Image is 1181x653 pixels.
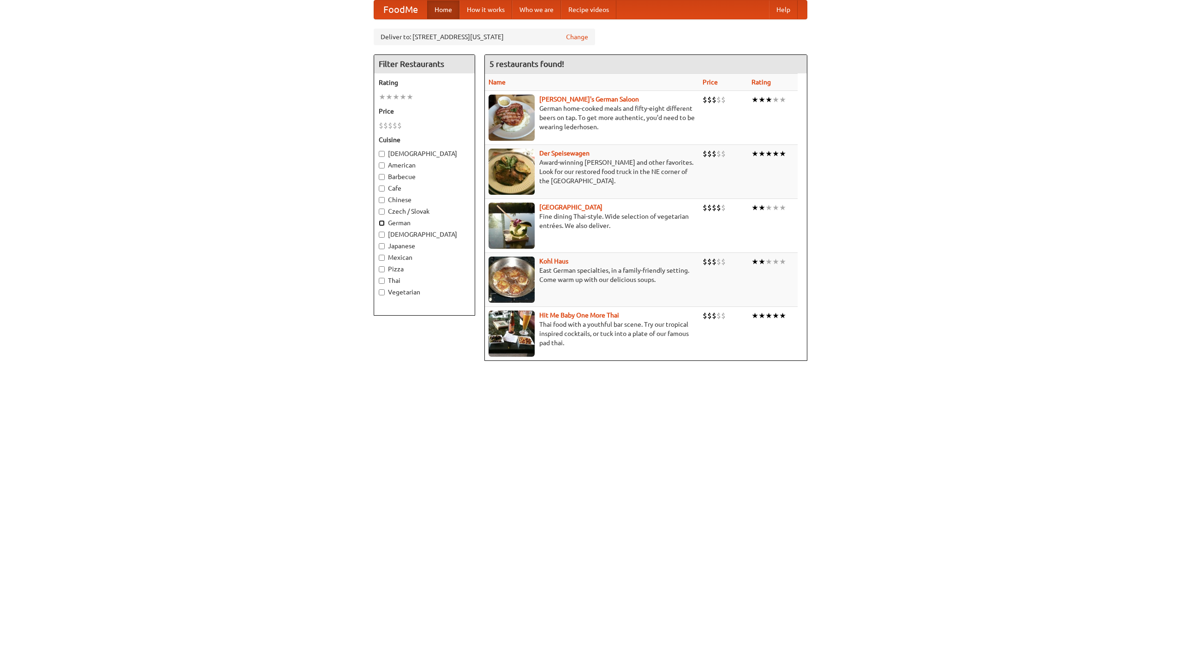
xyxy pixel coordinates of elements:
li: $ [707,311,712,321]
a: Home [427,0,459,19]
li: ★ [779,203,786,213]
li: $ [721,149,726,159]
li: $ [703,257,707,267]
img: esthers.jpg [489,95,535,141]
img: speisewagen.jpg [489,149,535,195]
li: ★ [758,149,765,159]
a: Change [566,32,588,42]
h5: Rating [379,78,470,87]
li: $ [703,149,707,159]
li: $ [716,311,721,321]
li: $ [716,257,721,267]
h5: Price [379,107,470,116]
h4: Filter Restaurants [374,55,475,73]
label: Japanese [379,241,470,251]
li: ★ [406,92,413,102]
li: $ [712,311,716,321]
label: Vegetarian [379,288,470,297]
li: ★ [393,92,400,102]
p: East German specialties, in a family-friendly setting. Come warm up with our delicious soups. [489,266,695,284]
li: $ [721,257,726,267]
h5: Cuisine [379,135,470,144]
li: ★ [772,311,779,321]
li: ★ [765,95,772,105]
li: $ [707,95,712,105]
a: [PERSON_NAME]'s German Saloon [539,96,639,103]
a: Help [769,0,798,19]
label: [DEMOGRAPHIC_DATA] [379,230,470,239]
li: $ [712,203,716,213]
li: $ [707,257,712,267]
label: [DEMOGRAPHIC_DATA] [379,149,470,158]
li: ★ [752,311,758,321]
li: ★ [758,95,765,105]
input: Chinese [379,197,385,203]
li: $ [397,120,402,131]
a: Der Speisewagen [539,150,590,157]
img: babythai.jpg [489,311,535,357]
li: $ [703,311,707,321]
label: Mexican [379,253,470,262]
li: ★ [765,257,772,267]
input: American [379,162,385,168]
input: [DEMOGRAPHIC_DATA] [379,151,385,157]
li: $ [716,203,721,213]
li: ★ [752,257,758,267]
li: ★ [752,203,758,213]
input: Czech / Slovak [379,209,385,215]
li: ★ [758,257,765,267]
label: Barbecue [379,172,470,181]
input: Pizza [379,266,385,272]
a: Name [489,78,506,86]
li: $ [383,120,388,131]
li: ★ [765,311,772,321]
li: ★ [779,95,786,105]
a: Rating [752,78,771,86]
a: FoodMe [374,0,427,19]
p: German home-cooked meals and fifty-eight different beers on tap. To get more authentic, you'd nee... [489,104,695,132]
li: ★ [379,92,386,102]
input: Japanese [379,243,385,249]
input: Vegetarian [379,289,385,295]
li: $ [388,120,393,131]
li: ★ [779,257,786,267]
li: ★ [765,149,772,159]
p: Fine dining Thai-style. Wide selection of vegetarian entrées. We also deliver. [489,212,695,230]
li: ★ [779,311,786,321]
label: German [379,218,470,228]
li: $ [379,120,383,131]
li: ★ [772,149,779,159]
p: Award-winning [PERSON_NAME] and other favorites. Look for our restored food truck in the NE corne... [489,158,695,186]
input: Mexican [379,255,385,261]
li: ★ [752,95,758,105]
li: ★ [400,92,406,102]
label: Thai [379,276,470,285]
label: Chinese [379,195,470,204]
p: Thai food with a youthful bar scene. Try our tropical inspired cocktails, or tuck into a plate of... [489,320,695,347]
li: $ [712,149,716,159]
a: Hit Me Baby One More Thai [539,312,619,319]
li: $ [712,95,716,105]
a: How it works [459,0,512,19]
input: Cafe [379,186,385,192]
li: ★ [758,203,765,213]
a: Who we are [512,0,561,19]
input: German [379,220,385,226]
li: $ [716,95,721,105]
label: Pizza [379,264,470,274]
li: $ [393,120,397,131]
li: $ [703,95,707,105]
input: Thai [379,278,385,284]
a: Price [703,78,718,86]
a: [GEOGRAPHIC_DATA] [539,204,602,211]
label: American [379,161,470,170]
li: ★ [752,149,758,159]
label: Czech / Slovak [379,207,470,216]
a: Kohl Haus [539,258,568,265]
li: ★ [386,92,393,102]
li: $ [703,203,707,213]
